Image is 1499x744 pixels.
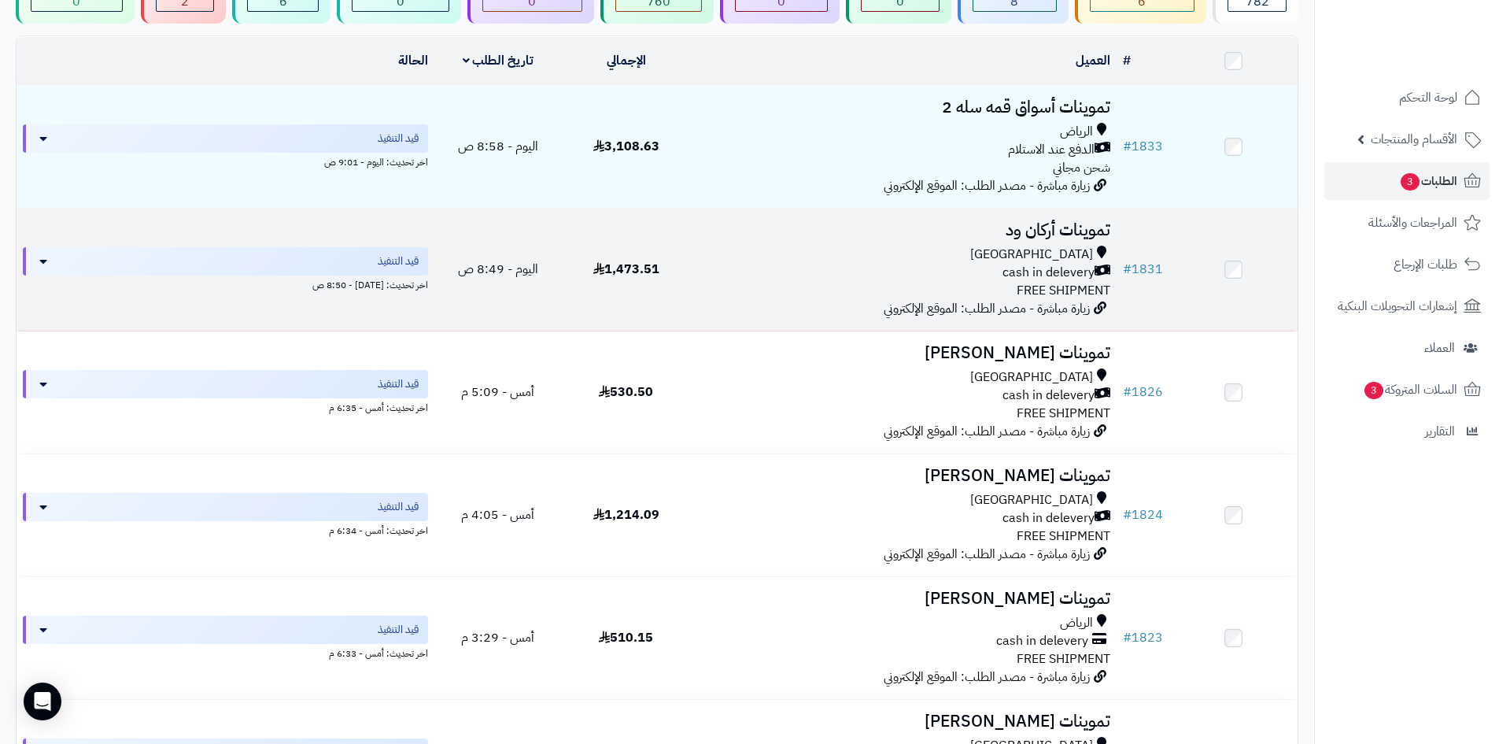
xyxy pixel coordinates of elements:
span: قيد التنفيذ [378,499,419,515]
a: #1831 [1123,260,1163,279]
span: # [1123,383,1132,402]
span: إشعارات التحويلات البنكية [1338,295,1457,317]
a: #1824 [1123,505,1163,524]
a: الحالة [398,51,428,70]
div: اخر تحديث: [DATE] - 8:50 ص [23,276,428,292]
span: FREE SHIPMENT [1017,281,1110,300]
span: قيد التنفيذ [378,131,419,146]
span: # [1123,260,1132,279]
a: إشعارات التحويلات البنكية [1324,287,1490,325]
span: # [1123,505,1132,524]
div: اخر تحديث: أمس - 6:33 م [23,644,428,661]
img: logo-2.png [1392,40,1484,73]
span: # [1123,628,1132,647]
span: زيارة مباشرة - مصدر الطلب: الموقع الإلكتروني [884,668,1090,687]
span: FREE SHIPMENT [1017,650,1110,668]
span: التقارير [1425,420,1455,442]
span: الأقسام والمنتجات [1371,128,1457,150]
a: الإجمالي [607,51,646,70]
span: [GEOGRAPHIC_DATA] [970,368,1093,387]
span: [GEOGRAPHIC_DATA] [970,491,1093,509]
span: اليوم - 8:49 ص [458,260,538,279]
span: FREE SHIPMENT [1017,404,1110,423]
span: 510.15 [599,628,653,647]
span: # [1123,137,1132,156]
div: Open Intercom Messenger [24,683,61,720]
span: [GEOGRAPHIC_DATA] [970,246,1093,264]
span: أمس - 4:05 م [461,505,534,524]
div: اخر تحديث: أمس - 6:35 م [23,398,428,415]
a: لوحة التحكم [1324,79,1490,117]
span: زيارة مباشرة - مصدر الطلب: الموقع الإلكتروني [884,176,1090,195]
h3: تموينات [PERSON_NAME] [696,713,1110,731]
span: المراجعات والأسئلة [1368,212,1457,234]
span: 1,214.09 [593,505,659,524]
a: #1823 [1123,628,1163,647]
span: cash in delevery [1002,387,1095,405]
span: 1,473.51 [593,260,659,279]
span: زيارة مباشرة - مصدر الطلب: الموقع الإلكتروني [884,545,1090,564]
span: cash in delevery [1002,264,1095,282]
a: العملاء [1324,329,1490,367]
span: لوحة التحكم [1399,87,1457,109]
span: شحن مجاني [1053,158,1110,177]
a: السلات المتروكة3 [1324,371,1490,409]
span: cash in delevery [1002,509,1095,527]
span: 530.50 [599,383,653,402]
a: #1826 [1123,383,1163,402]
span: الطلبات [1399,170,1457,192]
span: اليوم - 8:58 ص [458,137,538,156]
a: طلبات الإرجاع [1324,246,1490,283]
span: أمس - 5:09 م [461,383,534,402]
div: اخر تحديث: أمس - 6:34 م [23,521,428,538]
a: المراجعات والأسئلة [1324,204,1490,242]
a: التقارير [1324,413,1490,450]
span: FREE SHIPMENT [1017,527,1110,546]
a: العميل [1076,51,1110,70]
span: cash in delevery [996,632,1088,650]
a: #1833 [1123,137,1163,156]
div: اخر تحديث: اليوم - 9:01 ص [23,153,428,169]
h3: تموينات أسواق قمه سله 2 [696,98,1110,117]
a: الطلبات3 [1324,162,1490,200]
h3: تموينات [PERSON_NAME] [696,344,1110,362]
span: قيد التنفيذ [378,254,419,269]
span: الدفع عند الاستلام [1008,141,1095,159]
span: زيارة مباشرة - مصدر الطلب: الموقع الإلكتروني [884,299,1090,318]
span: الرياض [1060,614,1093,632]
span: طلبات الإرجاع [1394,254,1457,276]
a: # [1123,51,1131,70]
span: قيد التنفيذ [378,622,419,638]
a: تاريخ الطلب [463,51,534,70]
span: 3 [1401,173,1420,191]
span: أمس - 3:29 م [461,628,534,647]
h3: تموينات [PERSON_NAME] [696,467,1110,485]
span: قيد التنفيذ [378,376,419,392]
h3: تموينات أركان ود [696,221,1110,239]
span: زيارة مباشرة - مصدر الطلب: الموقع الإلكتروني [884,422,1090,441]
span: الرياض [1060,123,1093,141]
span: السلات المتروكة [1363,379,1457,401]
span: 3 [1364,382,1383,399]
span: العملاء [1424,337,1455,359]
h3: تموينات [PERSON_NAME] [696,590,1110,608]
span: 3,108.63 [593,137,659,156]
